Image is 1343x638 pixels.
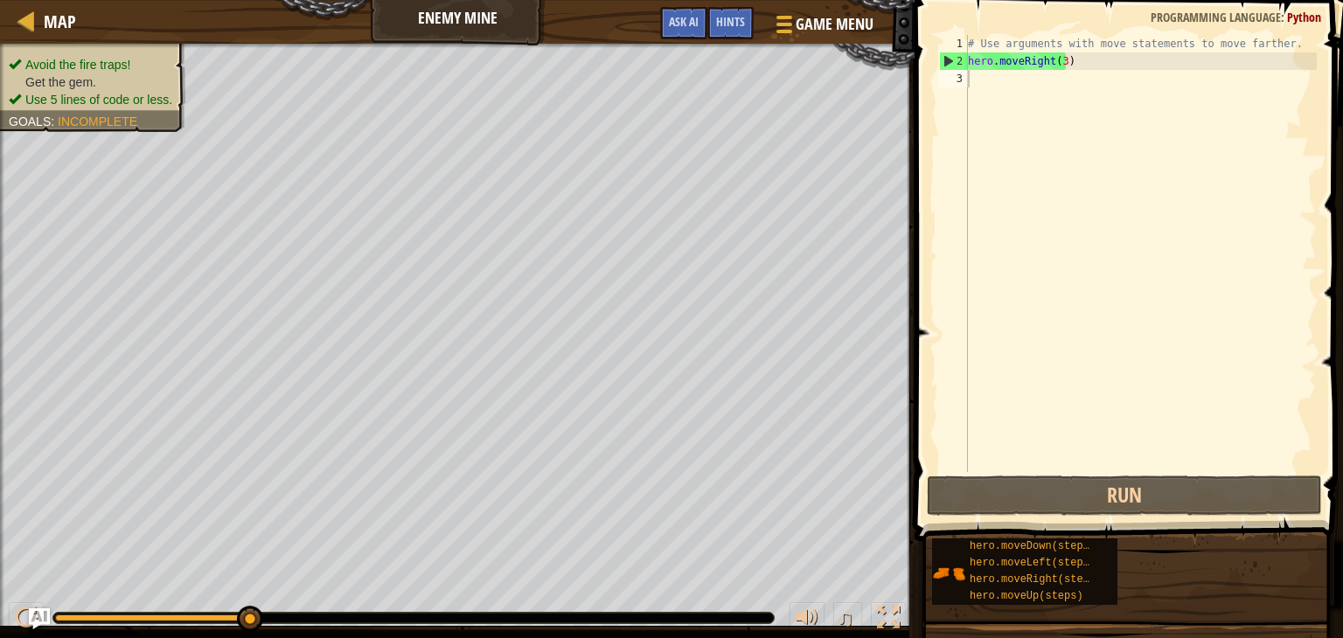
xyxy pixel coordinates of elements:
span: Game Menu [796,13,873,36]
span: : [1281,9,1287,25]
span: Use 5 lines of code or less. [25,93,172,107]
span: Ask AI [669,13,699,30]
span: Python [1287,9,1321,25]
a: Map [35,10,76,33]
div: 3 [939,70,968,87]
button: Adjust volume [790,602,825,638]
div: 1 [939,35,968,52]
button: Run [927,475,1322,516]
span: Incomplete [58,114,137,128]
span: Goals [9,114,51,128]
button: ♫ [833,602,863,638]
button: Toggle fullscreen [871,602,906,638]
span: Hints [716,13,745,30]
span: Map [44,10,76,33]
img: portrait.png [932,557,965,590]
li: Use 5 lines of code or less. [9,91,172,108]
span: : [51,114,58,128]
span: hero.moveRight(steps) [970,573,1102,586]
div: 2 [940,52,968,70]
span: Get the gem. [25,75,96,89]
span: Avoid the fire traps! [25,58,130,72]
span: Programming language [1151,9,1281,25]
span: hero.moveDown(steps) [970,540,1096,552]
button: Ask AI [660,7,707,39]
button: Ctrl + P: Play [9,602,44,638]
span: ♫ [837,605,854,631]
li: Get the gem. [9,73,172,91]
button: Game Menu [762,7,884,48]
span: hero.moveLeft(steps) [970,557,1096,569]
span: hero.moveUp(steps) [970,590,1083,602]
li: Avoid the fire traps! [9,56,172,73]
button: Ask AI [29,608,50,629]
